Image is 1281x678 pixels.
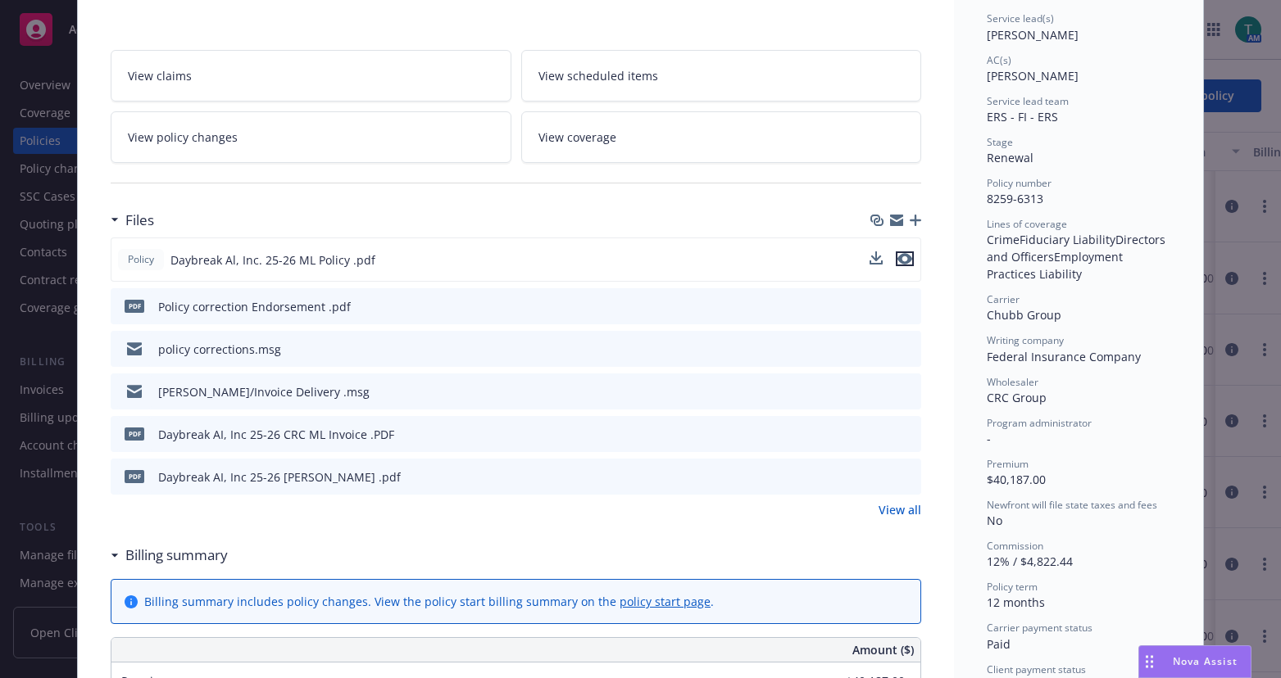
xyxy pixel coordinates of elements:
[987,292,1020,306] span: Carrier
[987,232,1020,247] span: Crime
[521,50,922,102] a: View scheduled items
[987,307,1061,323] span: Chubb Group
[158,341,281,358] div: policy corrections.msg
[896,251,914,269] button: preview file
[896,251,914,266] button: preview file
[987,416,1092,430] span: Program administrator
[987,472,1046,487] span: $40,187.00
[987,232,1169,264] span: Directors and Officers
[900,341,915,358] button: preview file
[987,621,1092,635] span: Carrier payment status
[987,191,1043,206] span: 8259-6313
[125,300,144,312] span: pdf
[987,457,1029,471] span: Premium
[987,94,1069,108] span: Service lead team
[852,641,914,658] span: Amount ($)
[870,251,883,269] button: download file
[538,129,616,146] span: View coverage
[987,554,1073,569] span: 12% / $4,822.44
[987,53,1011,67] span: AC(s)
[1138,645,1251,678] button: Nova Assist
[987,109,1058,124] span: ERS - FI - ERS
[987,636,1011,652] span: Paid
[158,426,394,443] div: Daybreak AI, Inc 25-26 CRC ML Invoice .PDF
[874,426,887,443] button: download file
[987,176,1052,190] span: Policy number
[987,27,1079,43] span: [PERSON_NAME]
[111,50,511,102] a: View claims
[125,427,144,440] span: PDF
[170,251,375,269] span: Daybreak Al, Inc. 25-26 ML Policy .pdf
[987,217,1067,231] span: Lines of coverage
[874,341,887,358] button: download file
[128,129,238,146] span: View policy changes
[987,68,1079,84] span: [PERSON_NAME]
[158,383,370,400] div: [PERSON_NAME]/Invoice Delivery .msg
[874,468,887,486] button: download file
[870,251,883,264] button: download file
[987,580,1038,594] span: Policy term
[987,390,1047,405] span: CRC Group
[987,498,1157,512] span: Newfront will file state taxes and fees
[125,470,144,482] span: pdf
[158,468,401,486] div: Daybreak AI, Inc 25-26 [PERSON_NAME] .pdf
[900,298,915,315] button: preview file
[521,111,922,163] a: View coverage
[987,349,1141,364] span: Federal Insurance Company
[900,468,915,486] button: preview file
[874,298,887,315] button: download file
[987,662,1086,676] span: Client payment status
[987,11,1054,25] span: Service lead(s)
[900,426,915,443] button: preview file
[1139,646,1160,677] div: Drag to move
[987,135,1013,149] span: Stage
[987,333,1064,347] span: Writing company
[111,111,511,163] a: View policy changes
[987,539,1043,553] span: Commission
[1020,232,1115,247] span: Fiduciary Liability
[620,594,711,609] a: policy start page
[987,594,1045,610] span: 12 months
[987,513,1002,528] span: No
[900,383,915,400] button: preview file
[125,210,154,231] h3: Files
[1173,654,1238,668] span: Nova Assist
[879,501,921,518] a: View all
[158,298,351,315] div: Policy correction Endorsement .pdf
[128,67,192,84] span: View claims
[987,249,1126,282] span: Employment Practices Liability
[111,210,154,231] div: Files
[987,150,1033,165] span: Renewal
[125,252,157,267] span: Policy
[538,67,658,84] span: View scheduled items
[987,375,1038,389] span: Wholesaler
[874,383,887,400] button: download file
[987,431,991,446] span: -
[125,545,228,566] h3: Billing summary
[144,593,714,610] div: Billing summary includes policy changes. View the policy start billing summary on the .
[111,545,228,566] div: Billing summary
